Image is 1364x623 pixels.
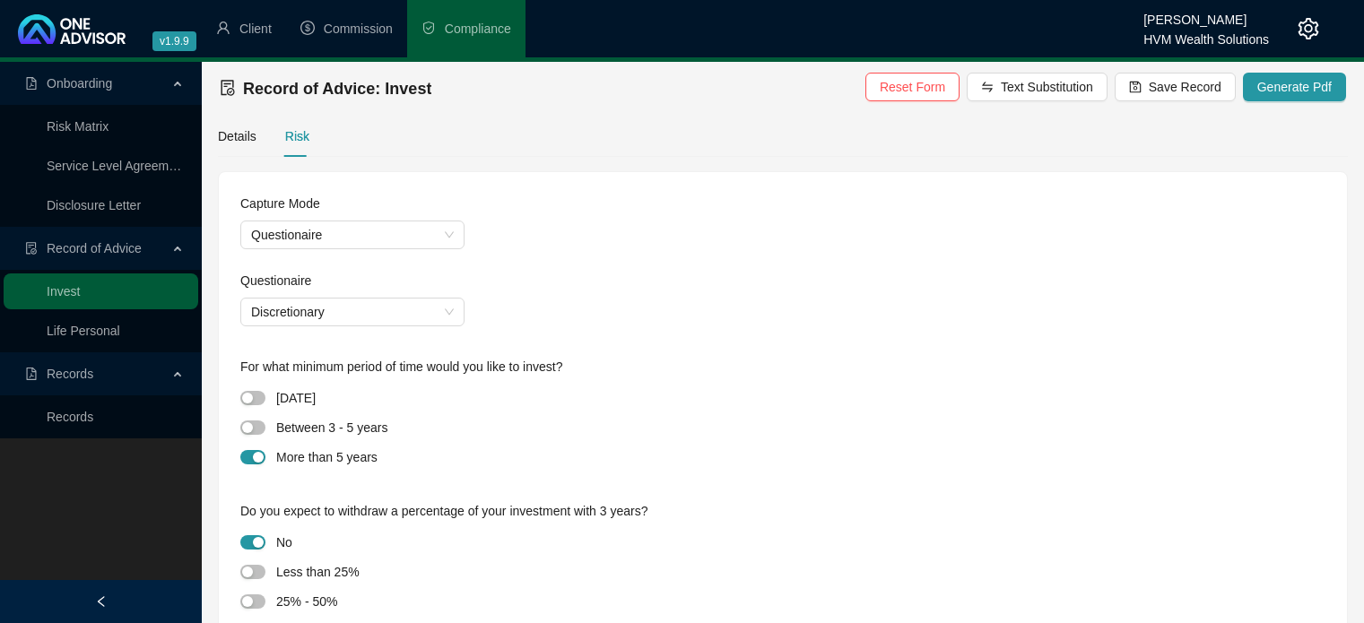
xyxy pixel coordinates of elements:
[240,501,1325,530] div: Do you expect to withdraw a percentage of your investment with 3 years?
[47,198,141,212] a: Disclosure Letter
[967,73,1108,101] button: Text Substitution
[1243,73,1346,101] button: Generate Pdf
[25,77,38,90] span: file-pdf
[240,271,324,290] label: Questionaire
[276,532,292,552] div: No
[243,80,431,98] span: Record of Advice: Invest
[95,595,108,608] span: left
[445,22,511,36] span: Compliance
[285,126,309,146] div: Risk
[1115,73,1236,101] button: Save Record
[981,81,994,93] span: swap
[47,241,142,255] span: Record of Advice
[276,417,388,437] div: Between 3 - 5 years
[421,21,436,35] span: safety
[880,77,945,97] span: Reset Form
[240,194,333,213] label: Capture Mode
[1149,77,1221,97] span: Save Record
[865,73,960,101] button: Reset Form
[47,324,120,338] a: Life Personal
[47,284,80,299] a: Invest
[216,21,230,35] span: user
[152,31,196,51] span: v1.9.9
[251,299,454,325] span: Discretionary
[47,119,109,134] a: Risk Matrix
[300,21,315,35] span: dollar
[1001,77,1093,97] span: Text Substitution
[1143,24,1269,44] div: HVM Wealth Solutions
[239,22,272,36] span: Client
[220,80,236,96] span: file-done
[1298,18,1319,39] span: setting
[18,14,126,44] img: 2df55531c6924b55f21c4cf5d4484680-logo-light.svg
[1143,4,1269,24] div: [PERSON_NAME]
[324,22,393,36] span: Commission
[218,126,256,146] div: Details
[47,410,93,424] a: Records
[276,387,316,408] div: [DATE]
[47,159,187,173] a: Service Level Agreement
[276,446,378,467] div: More than 5 years
[276,591,337,611] div: 25% - 50%
[47,76,112,91] span: Onboarding
[1257,77,1332,97] span: Generate Pdf
[25,368,38,380] span: file-pdf
[47,367,93,381] span: Records
[276,561,360,582] div: Less than 25%
[25,242,38,255] span: file-done
[1129,81,1142,93] span: save
[251,221,454,248] span: Questionaire
[240,357,1325,385] div: For what minimum period of time would you like to invest?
